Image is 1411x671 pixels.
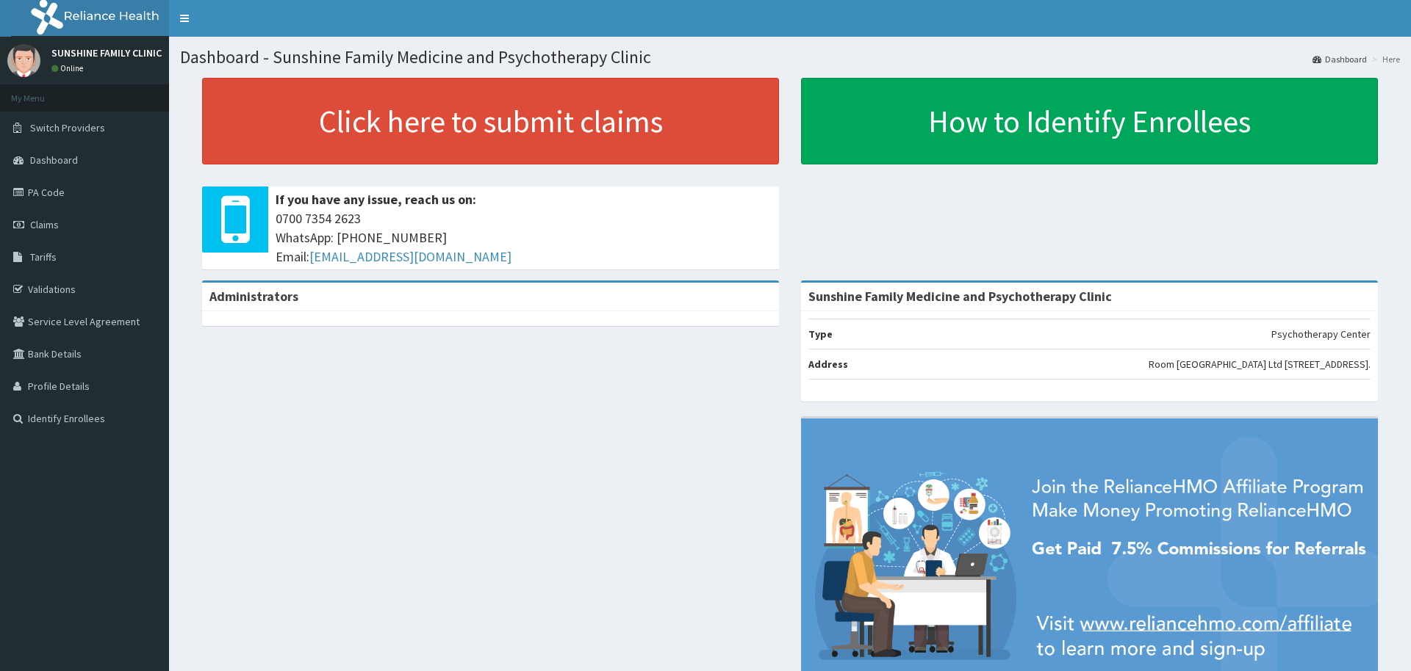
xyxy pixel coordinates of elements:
li: Here [1368,53,1400,65]
span: 0700 7354 2623 WhatsApp: [PHONE_NUMBER] Email: [276,209,772,266]
span: Dashboard [30,153,78,167]
img: User Image [7,44,40,77]
a: How to Identify Enrollees [801,78,1378,164]
a: [EMAIL_ADDRESS][DOMAIN_NAME] [309,248,511,265]
h1: Dashboard - Sunshine Family Medicine and Psychotherapy Clinic [180,48,1400,67]
span: Tariffs [30,250,57,264]
p: SUNSHINE FAMILY CLINIC [51,48,162,58]
a: Click here to submit claims [202,78,779,164]
b: Administrators [209,288,298,305]
span: Switch Providers [30,121,105,134]
span: Claims [30,218,59,231]
b: If you have any issue, reach us on: [276,191,476,208]
a: Online [51,63,87,73]
p: Psychotherapy Center [1271,327,1371,341]
b: Type [808,327,833,341]
strong: Sunshine Family Medicine and Psychotherapy Clinic [808,288,1112,305]
p: Room [GEOGRAPHIC_DATA] Ltd [STREET_ADDRESS]. [1149,357,1371,371]
a: Dashboard [1313,53,1367,65]
b: Address [808,358,848,371]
